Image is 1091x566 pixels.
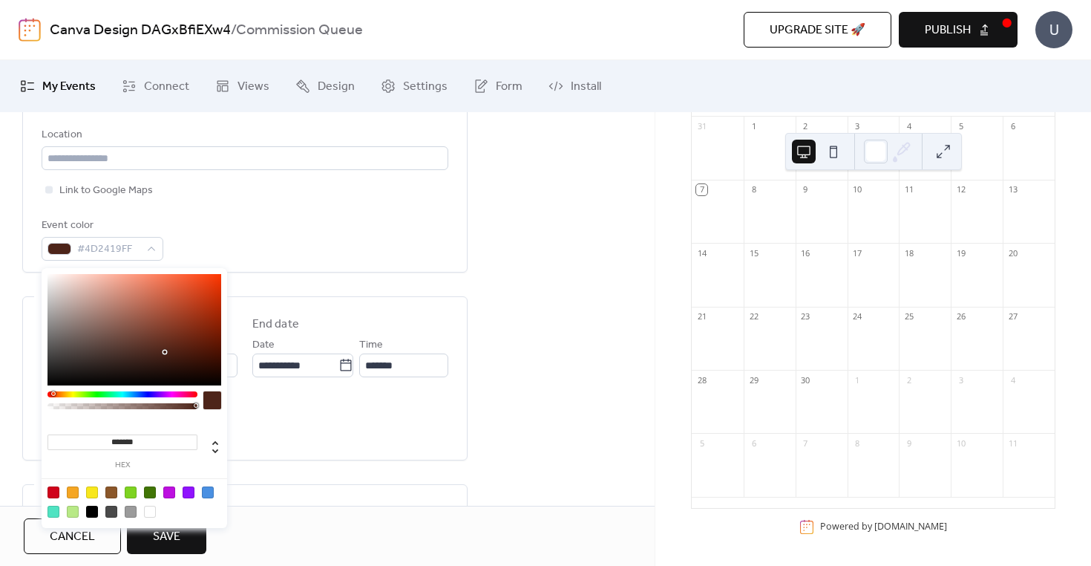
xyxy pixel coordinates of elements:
div: 27 [1007,311,1018,322]
a: Canva Design DAGxBfiEXw4 [50,16,231,45]
a: My Events [9,66,107,106]
div: 6 [1007,121,1018,132]
span: Publish [925,22,971,39]
b: / [231,16,236,45]
div: Event color [42,217,160,235]
div: #FFFFFF [144,506,156,518]
div: 11 [1007,437,1018,449]
span: Save [153,528,180,546]
span: Cancel [50,528,95,546]
div: 9 [903,437,914,449]
div: End date [252,316,299,334]
div: 5 [955,121,966,132]
div: 2 [800,121,811,132]
a: [DOMAIN_NAME] [874,521,947,533]
span: #4D2419FF [77,241,140,258]
div: #F8E71C [86,487,98,498]
div: 26 [955,311,966,322]
div: #417505 [144,487,156,498]
div: 16 [800,247,811,258]
div: 15 [748,247,759,258]
div: 12 [955,184,966,195]
span: Design [318,78,355,96]
div: #B8E986 [67,506,79,518]
a: Views [204,66,281,106]
div: #F5A623 [67,487,79,498]
label: hex [47,461,197,469]
span: Date [252,336,275,354]
div: #9013FE [183,487,194,498]
div: 9 [800,184,811,195]
img: logo [19,18,41,42]
div: 19 [955,247,966,258]
div: 25 [903,311,914,322]
div: 20 [1007,247,1018,258]
div: #4A90E2 [202,487,214,498]
div: 24 [852,311,863,322]
div: 11 [903,184,914,195]
div: 18 [903,247,914,258]
div: 3 [852,121,863,132]
a: Connect [111,66,200,106]
span: Views [237,78,269,96]
a: Install [537,66,612,106]
div: 14 [696,247,707,258]
span: Upgrade site 🚀 [770,22,865,39]
div: #9B9B9B [125,506,137,518]
div: 17 [852,247,863,258]
div: 4 [903,121,914,132]
div: #50E3C2 [47,506,59,518]
div: #BD10E0 [163,487,175,498]
div: 4 [1007,374,1018,386]
div: Powered by [820,521,947,533]
div: 28 [696,374,707,386]
div: 7 [696,184,707,195]
div: 29 [748,374,759,386]
b: Commission Queue [236,16,363,45]
button: Cancel [24,518,121,554]
span: Link to Google Maps [59,182,153,200]
span: Install [571,78,601,96]
div: 21 [696,311,707,322]
span: My Events [42,78,96,96]
div: 22 [748,311,759,322]
span: Connect [144,78,189,96]
div: 7 [800,437,811,449]
div: 13 [1007,184,1018,195]
span: Form [496,78,522,96]
div: 6 [748,437,759,449]
button: Save [127,518,206,554]
div: 31 [696,121,707,132]
div: Location [42,126,445,144]
div: #4A4A4A [105,506,117,518]
div: 2 [903,374,914,386]
div: 8 [748,184,759,195]
div: 23 [800,311,811,322]
div: 10 [955,437,966,449]
div: #8B572A [105,487,117,498]
div: #D0021B [47,487,59,498]
div: 10 [852,184,863,195]
div: #000000 [86,506,98,518]
div: #7ED321 [125,487,137,498]
span: Settings [403,78,448,96]
div: 3 [955,374,966,386]
div: 8 [852,437,863,449]
button: Publish [899,12,1018,48]
a: Design [284,66,366,106]
div: 1 [748,121,759,132]
a: Settings [370,66,459,106]
a: Form [462,66,534,106]
div: 30 [800,374,811,386]
div: U [1035,11,1072,48]
span: Time [359,336,383,354]
div: 5 [696,437,707,449]
div: 1 [852,374,863,386]
button: Upgrade site 🚀 [744,12,891,48]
